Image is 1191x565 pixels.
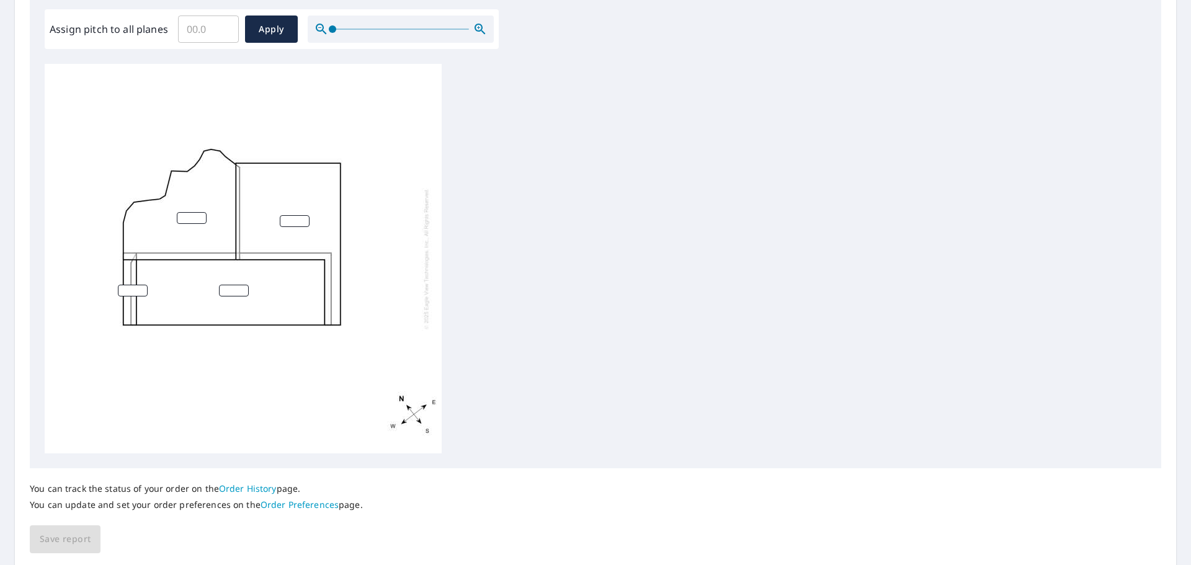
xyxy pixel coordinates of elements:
p: You can track the status of your order on the page. [30,483,363,494]
p: You can update and set your order preferences on the page. [30,499,363,510]
a: Order History [219,483,277,494]
input: 00.0 [178,12,239,47]
span: Apply [255,22,288,37]
label: Assign pitch to all planes [50,22,168,37]
a: Order Preferences [261,499,339,510]
button: Apply [245,16,298,43]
